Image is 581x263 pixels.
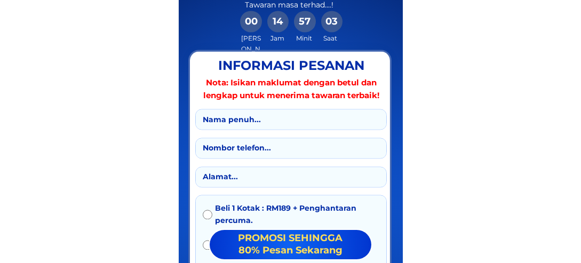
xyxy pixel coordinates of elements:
[199,76,384,102] div: Nota: Isikan maklumat dengan betul dan lengkap untuk menerima tawaran terbaik!
[200,109,382,129] input: Nama penuh...
[240,33,261,64] div: [PERSON_NAME]
[238,232,343,256] span: PROMOSI SEHINGGA 80% Pesan Sekarang
[267,33,289,43] div: Jam
[200,138,382,158] input: Nombor telefon...
[293,33,315,43] div: Minit
[215,202,379,226] span: Beli 1 Kotak : RM189 + Penghantaran percuma.
[320,33,341,43] div: Saat
[206,57,377,75] div: INFORMASI PESANAN
[200,167,382,187] input: Alamat...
